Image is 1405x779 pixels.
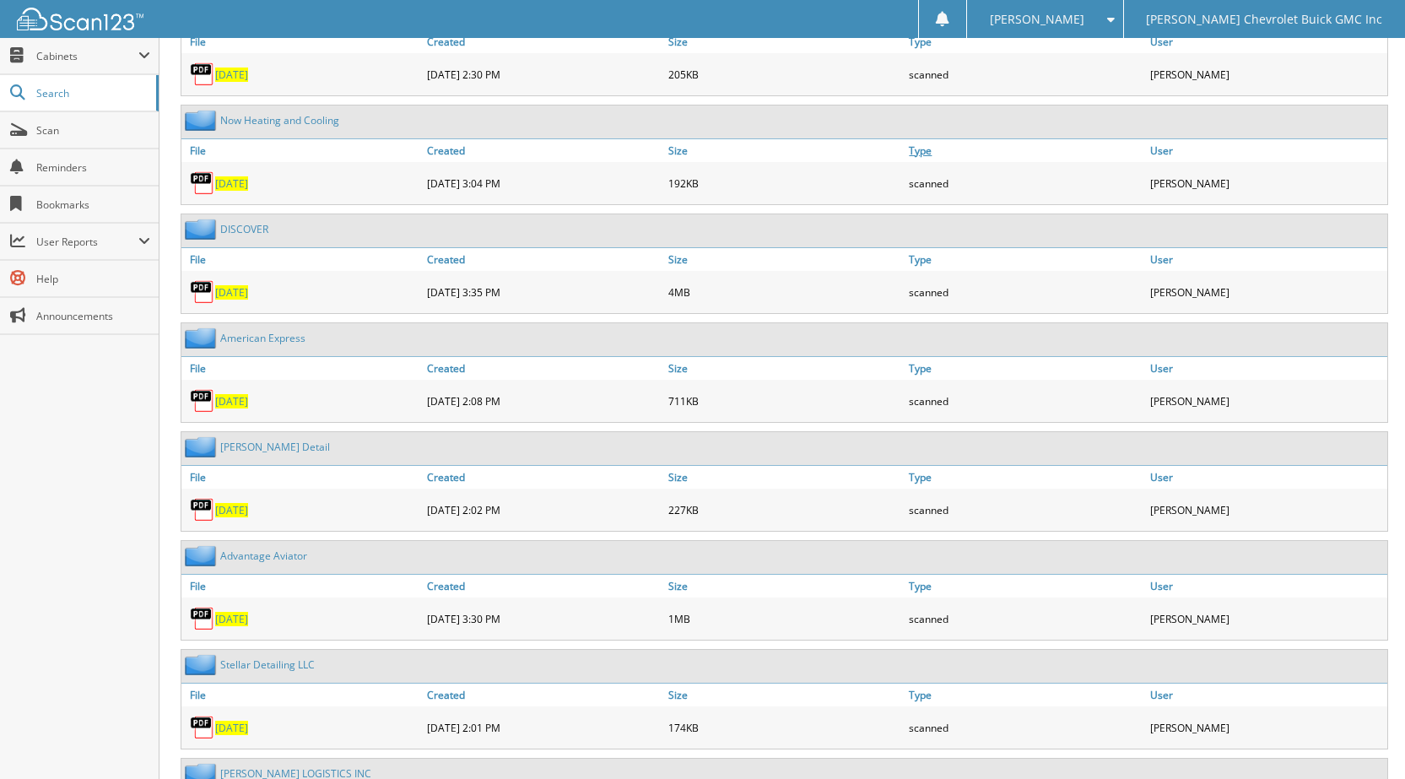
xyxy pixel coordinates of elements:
a: Type [905,357,1146,380]
img: folder2.png [185,110,220,131]
a: User [1146,684,1387,706]
a: Size [664,248,905,271]
img: PDF.png [190,497,215,522]
span: Scan [36,123,150,138]
iframe: Chat Widget [1321,698,1405,779]
a: User [1146,575,1387,598]
a: File [181,575,423,598]
div: [PERSON_NAME] [1146,602,1387,636]
div: 4MB [664,275,905,309]
a: [DATE] [215,285,248,300]
a: Stellar Detailing LLC [220,657,315,672]
a: Type [905,248,1146,271]
a: Type [905,30,1146,53]
a: File [181,684,423,706]
span: Search [36,86,148,100]
div: 227KB [664,493,905,527]
a: American Express [220,331,305,345]
a: Created [423,466,664,489]
div: scanned [905,275,1146,309]
div: scanned [905,166,1146,200]
a: File [181,466,423,489]
a: Size [664,139,905,162]
span: User Reports [36,235,138,249]
img: PDF.png [190,170,215,196]
a: Advantage Aviator [220,549,307,563]
div: scanned [905,602,1146,636]
a: Created [423,357,664,380]
a: Size [664,684,905,706]
a: DISCOVER [220,222,268,236]
div: [PERSON_NAME] [1146,166,1387,200]
div: [PERSON_NAME] [1146,275,1387,309]
span: Bookmarks [36,197,150,212]
img: folder2.png [185,654,220,675]
a: User [1146,248,1387,271]
a: File [181,30,423,53]
a: Created [423,30,664,53]
a: Size [664,466,905,489]
a: User [1146,357,1387,380]
a: File [181,357,423,380]
a: [DATE] [215,176,248,191]
div: [DATE] 2:02 PM [423,493,664,527]
div: scanned [905,57,1146,91]
a: [DATE] [215,68,248,82]
a: Created [423,684,664,706]
a: File [181,248,423,271]
a: Type [905,466,1146,489]
img: PDF.png [190,388,215,414]
div: [PERSON_NAME] [1146,57,1387,91]
img: PDF.png [190,715,215,740]
div: 174KB [664,711,905,744]
a: Type [905,139,1146,162]
div: [DATE] 2:08 PM [423,384,664,418]
div: [PERSON_NAME] [1146,493,1387,527]
div: [PERSON_NAME] [1146,711,1387,744]
div: 205KB [664,57,905,91]
a: File [181,139,423,162]
a: User [1146,466,1387,489]
a: Now Heating and Cooling [220,113,339,127]
div: 711KB [664,384,905,418]
a: User [1146,139,1387,162]
a: [DATE] [215,721,248,735]
div: scanned [905,493,1146,527]
a: [DATE] [215,612,248,626]
span: Reminders [36,160,150,175]
div: scanned [905,711,1146,744]
a: Created [423,248,664,271]
a: Type [905,575,1146,598]
img: folder2.png [185,327,220,349]
a: User [1146,30,1387,53]
img: PDF.png [190,62,215,87]
a: [DATE] [215,503,248,517]
img: PDF.png [190,279,215,305]
span: Announcements [36,309,150,323]
div: [PERSON_NAME] [1146,384,1387,418]
div: 192KB [664,166,905,200]
a: Size [664,30,905,53]
a: Size [664,357,905,380]
div: [DATE] 2:01 PM [423,711,664,744]
img: folder2.png [185,219,220,240]
img: scan123-logo-white.svg [17,8,143,30]
div: [DATE] 3:04 PM [423,166,664,200]
img: folder2.png [185,436,220,457]
span: Cabinets [36,49,138,63]
a: [DATE] [215,394,248,408]
a: [PERSON_NAME] Detail [220,440,330,454]
span: [PERSON_NAME] Chevrolet Buick GMC Inc [1146,14,1382,24]
a: Size [664,575,905,598]
img: PDF.png [190,606,215,631]
div: scanned [905,384,1146,418]
a: Created [423,139,664,162]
